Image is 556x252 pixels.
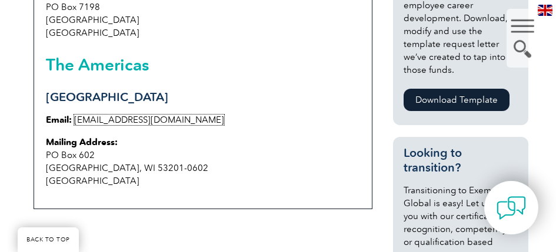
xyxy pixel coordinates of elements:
h3: Looking to transition? [404,146,517,175]
strong: Mailing Address: [46,137,118,147]
h3: [GEOGRAPHIC_DATA] [46,90,359,105]
h2: The Americas [46,55,359,74]
a: [EMAIL_ADDRESS][DOMAIN_NAME] [74,115,224,125]
p: PO Box 602 [GEOGRAPHIC_DATA], WI 53201-0602 [GEOGRAPHIC_DATA] [46,136,359,187]
img: en [538,5,552,16]
img: contact-chat.png [497,193,526,223]
a: BACK TO TOP [18,227,79,252]
strong: Email: [46,115,72,125]
a: Download Template [404,89,510,111]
